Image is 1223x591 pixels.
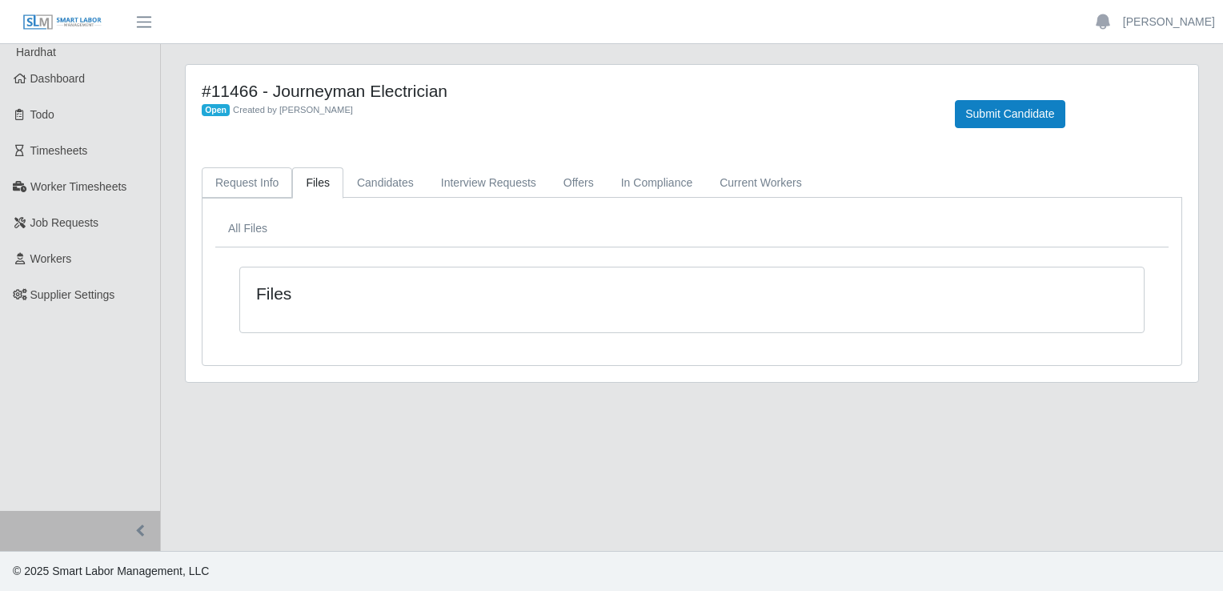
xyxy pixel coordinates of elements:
[233,105,353,115] span: Created by [PERSON_NAME]
[30,108,54,121] span: Todo
[256,283,605,304] h4: Files
[202,167,292,199] a: Request Info
[30,72,86,85] span: Dashboard
[607,167,707,199] a: In Compliance
[22,14,102,31] img: SLM Logo
[13,565,209,577] span: © 2025 Smart Labor Management, LLC
[292,167,343,199] a: Files
[427,167,550,199] a: Interview Requests
[955,100,1065,128] button: Submit Candidate
[30,252,72,265] span: Workers
[16,46,56,58] span: Hardhat
[228,220,267,237] li: All Files
[30,180,126,193] span: Worker Timesheets
[202,104,230,117] span: Open
[30,144,88,157] span: Timesheets
[550,167,607,199] a: Offers
[343,167,427,199] a: Candidates
[706,167,815,199] a: Current Workers
[30,288,115,301] span: Supplier Settings
[202,81,931,101] h4: #11466 - Journeyman Electrician
[30,216,99,229] span: Job Requests
[1123,14,1215,30] a: [PERSON_NAME]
